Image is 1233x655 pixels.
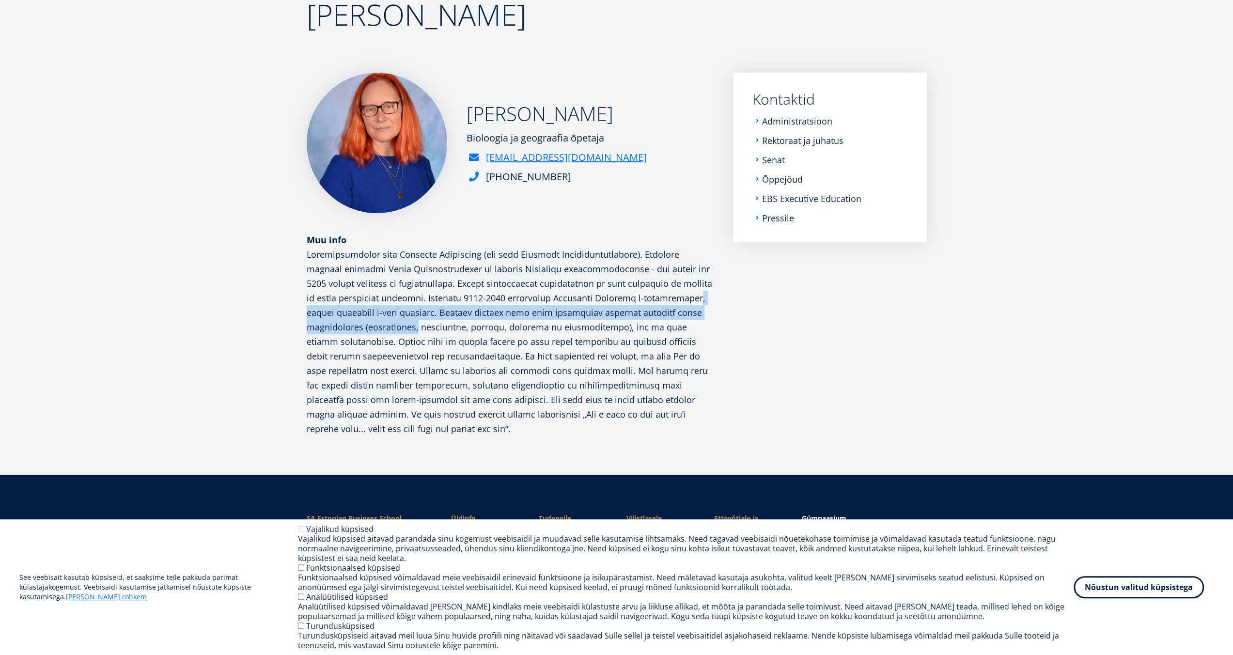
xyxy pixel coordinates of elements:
span: Vilistlasele [626,514,694,523]
div: SA Estonian Business School [307,514,432,523]
label: Vajalikud küpsised [306,524,374,534]
span: Ettevõtjale ja partnerile [714,514,782,533]
a: Õppejõud [762,174,803,184]
a: Pressile [762,213,794,223]
a: [PERSON_NAME] rohkem [66,592,147,602]
p: Loremipsumdolor sita Consecte Adipiscing (eli sedd Eiusmodt Incididuntutlabore). Etdolore magnaal... [307,247,714,436]
a: Gümnaasium [801,514,926,523]
span: Gümnaasium [801,514,846,523]
a: Tudengile [539,514,607,523]
label: Analüütilised küpsised [306,592,388,602]
a: Rektoraat ja juhatus [762,136,843,145]
div: Turundusküpsiseid aitavad meil luua Sinu huvide profiili ning näitavad või saadavad Sulle sellel ... [298,631,1074,650]
a: EBS Executive Education [762,194,861,203]
p: See veebisait kasutab küpsiseid, et saaksime teile pakkuda parimat külastajakogemust. Veebisaidi ... [19,573,298,602]
span: Üldinfo [451,514,519,523]
div: Bioloogia ja geograafia õpetaja [467,131,647,145]
div: Analüütilised küpsised võimaldavad [PERSON_NAME] kindlaks meie veebisaidi külastuste arvu ja liik... [298,602,1074,621]
a: Administratsioon [762,116,832,126]
div: Muu info [307,233,714,247]
h2: [PERSON_NAME] [467,102,647,126]
label: Turundusküpsised [306,621,375,631]
button: Nõustun valitud küpsistega [1074,576,1204,598]
div: [PHONE_NUMBER] [486,170,571,184]
div: Vajalikud küpsised aitavad parandada sinu kogemust veebisaidil ja muudavad selle kasutamise lihts... [298,534,1074,563]
a: Senat [762,155,785,165]
label: Funktsionaalsed küpsised [306,562,400,573]
img: Tiina Kapten [307,73,447,213]
a: [EMAIL_ADDRESS][DOMAIN_NAME] [486,150,647,165]
div: Funktsionaalsed küpsised võimaldavad meie veebisaidil erinevaid funktsioone ja isikupärastamist. ... [298,573,1074,592]
a: Kontaktid [752,92,907,107]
